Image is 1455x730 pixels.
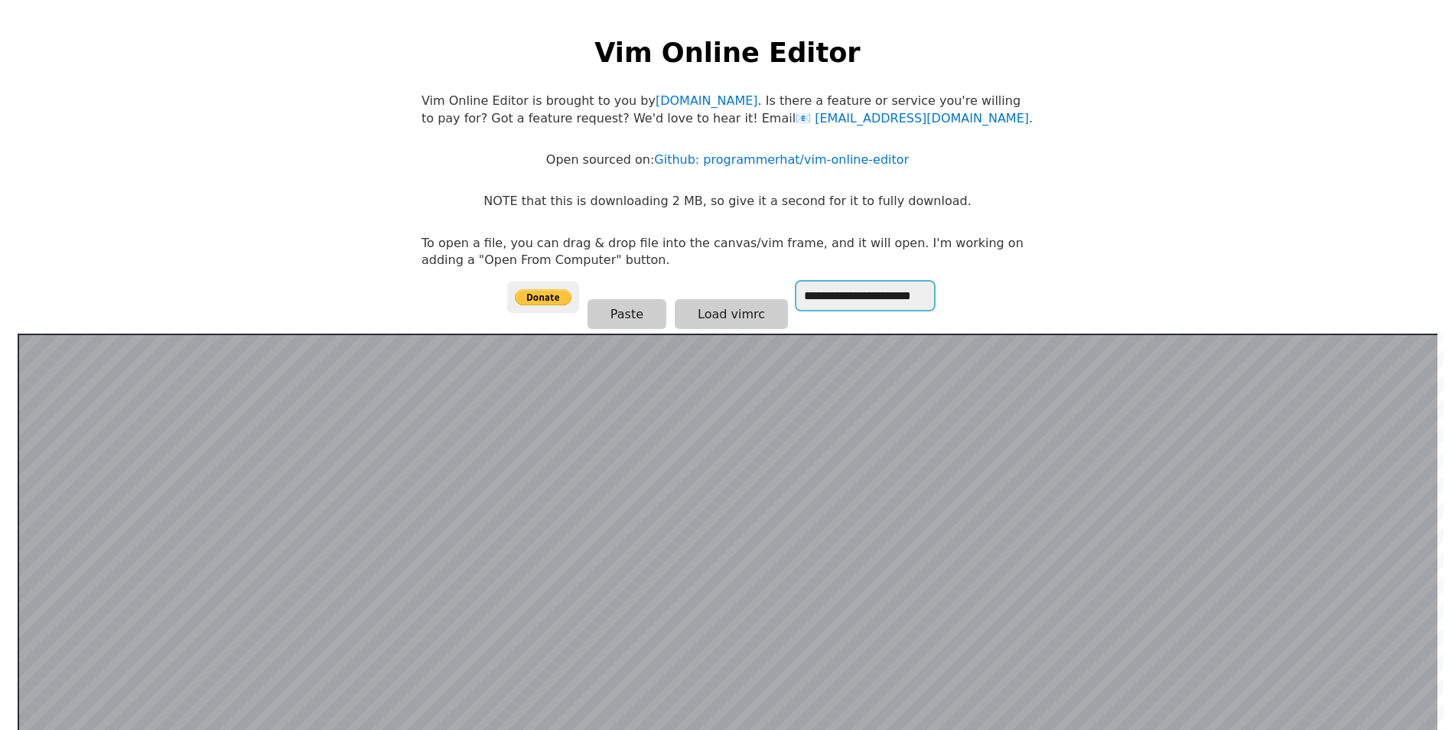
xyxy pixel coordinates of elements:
[483,193,971,210] p: NOTE that this is downloading 2 MB, so give it a second for it to fully download.
[656,93,758,108] a: [DOMAIN_NAME]
[546,152,909,168] p: Open sourced on:
[594,34,860,71] h1: Vim Online Editor
[654,152,909,167] a: Github: programmerhat/vim-online-editor
[422,235,1033,269] p: To open a file, you can drag & drop file into the canvas/vim frame, and it will open. I'm working...
[422,93,1033,127] p: Vim Online Editor is brought to you by . Is there a feature or service you're willing to pay for?...
[675,299,788,329] button: Load vimrc
[796,111,1029,125] a: [EMAIL_ADDRESS][DOMAIN_NAME]
[588,299,666,329] button: Paste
